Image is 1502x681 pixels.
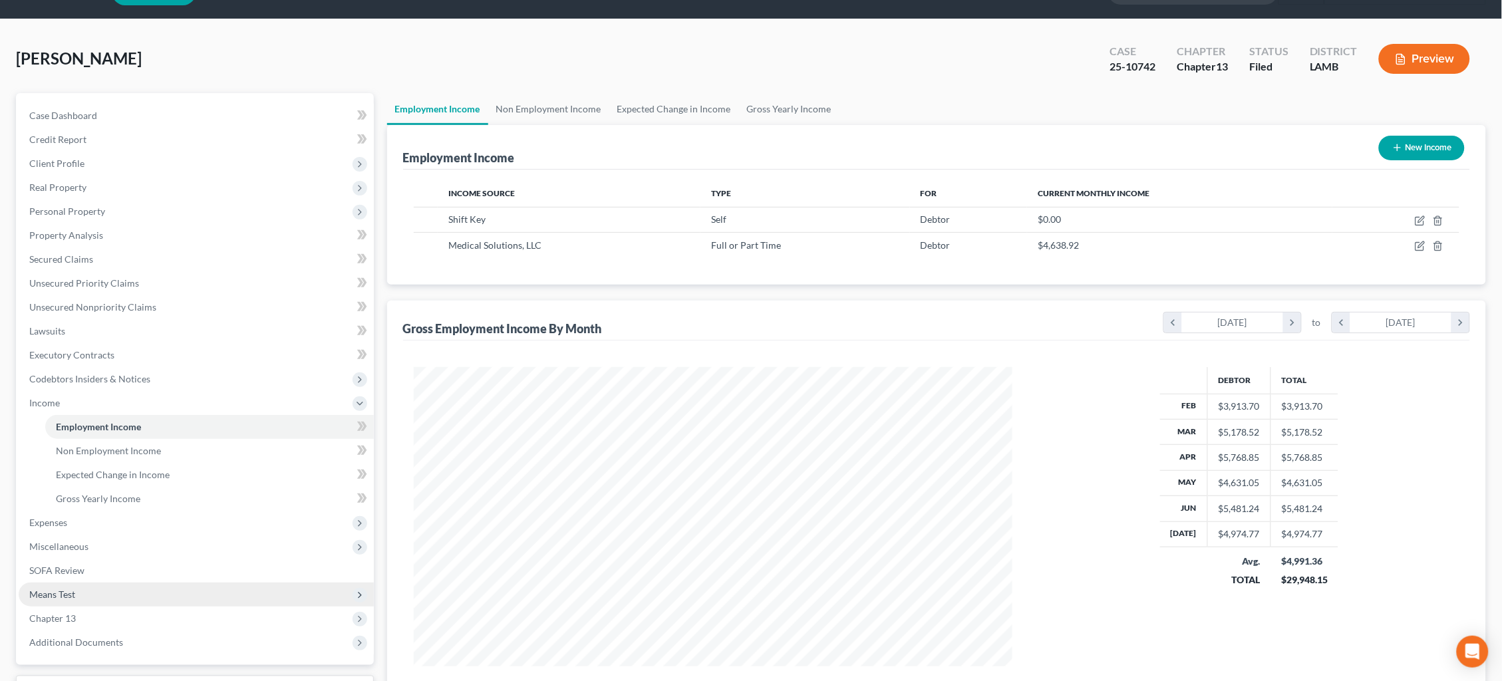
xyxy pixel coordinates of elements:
[29,373,150,384] span: Codebtors Insiders & Notices
[29,134,86,145] span: Credit Report
[1271,470,1338,495] td: $4,631.05
[1271,419,1338,444] td: $5,178.52
[1160,394,1208,419] th: Feb
[711,188,731,198] span: Type
[19,247,374,271] a: Secured Claims
[45,415,374,439] a: Employment Income
[19,343,374,367] a: Executory Contracts
[1281,555,1328,568] div: $4,991.36
[921,213,951,225] span: Debtor
[711,239,781,251] span: Full or Part Time
[29,110,97,121] span: Case Dashboard
[1379,44,1470,74] button: Preview
[1160,419,1208,444] th: Mar
[609,93,739,125] a: Expected Change in Income
[29,613,76,624] span: Chapter 13
[29,277,139,289] span: Unsecured Priority Claims
[1219,476,1260,489] div: $4,631.05
[29,636,123,648] span: Additional Documents
[1283,313,1301,333] i: chevron_right
[387,93,488,125] a: Employment Income
[1110,59,1155,74] div: 25-10742
[1177,44,1228,59] div: Chapter
[1451,313,1469,333] i: chevron_right
[1271,445,1338,470] td: $5,768.85
[448,188,515,198] span: Income Source
[1160,496,1208,521] th: Jun
[19,271,374,295] a: Unsecured Priority Claims
[921,239,951,251] span: Debtor
[29,589,75,600] span: Means Test
[29,517,67,528] span: Expenses
[45,487,374,511] a: Gross Yearly Income
[1164,313,1182,333] i: chevron_left
[19,319,374,343] a: Lawsuits
[448,239,541,251] span: Medical Solutions, LLC
[56,421,141,432] span: Employment Income
[1219,451,1260,464] div: $5,768.85
[1216,60,1228,72] span: 13
[1271,496,1338,521] td: $5,481.24
[1218,573,1260,587] div: TOTAL
[19,559,374,583] a: SOFA Review
[29,349,114,360] span: Executory Contracts
[1177,59,1228,74] div: Chapter
[29,541,88,552] span: Miscellaneous
[29,565,84,576] span: SOFA Review
[1281,573,1328,587] div: $29,948.15
[1160,445,1208,470] th: Apr
[1219,502,1260,515] div: $5,481.24
[1249,44,1288,59] div: Status
[1219,527,1260,541] div: $4,974.77
[29,205,105,217] span: Personal Property
[1332,313,1350,333] i: chevron_left
[1038,188,1149,198] span: Current Monthly Income
[1271,521,1338,547] td: $4,974.77
[29,325,65,337] span: Lawsuits
[29,253,93,265] span: Secured Claims
[1038,239,1079,251] span: $4,638.92
[1249,59,1288,74] div: Filed
[1350,313,1452,333] div: [DATE]
[29,301,156,313] span: Unsecured Nonpriority Claims
[56,493,140,504] span: Gross Yearly Income
[45,439,374,463] a: Non Employment Income
[488,93,609,125] a: Non Employment Income
[1038,213,1061,225] span: $0.00
[1219,426,1260,439] div: $5,178.52
[403,321,602,337] div: Gross Employment Income By Month
[1207,367,1271,394] th: Debtor
[1310,44,1358,59] div: District
[29,158,84,169] span: Client Profile
[1218,555,1260,568] div: Avg.
[1457,636,1489,668] div: Open Intercom Messenger
[1219,400,1260,413] div: $3,913.70
[739,93,839,125] a: Gross Yearly Income
[19,104,374,128] a: Case Dashboard
[921,188,937,198] span: For
[16,49,142,68] span: [PERSON_NAME]
[29,229,103,241] span: Property Analysis
[1310,59,1358,74] div: LAMB
[45,463,374,487] a: Expected Change in Income
[1110,44,1155,59] div: Case
[1182,313,1284,333] div: [DATE]
[19,295,374,319] a: Unsecured Nonpriority Claims
[19,223,374,247] a: Property Analysis
[56,469,170,480] span: Expected Change in Income
[1271,394,1338,419] td: $3,913.70
[1160,521,1208,547] th: [DATE]
[403,150,515,166] div: Employment Income
[29,182,86,193] span: Real Property
[1160,470,1208,495] th: May
[448,213,486,225] span: Shift Key
[711,213,726,225] span: Self
[19,128,374,152] a: Credit Report
[1379,136,1465,160] button: New Income
[29,397,60,408] span: Income
[1271,367,1338,394] th: Total
[56,445,161,456] span: Non Employment Income
[1312,316,1321,329] span: to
